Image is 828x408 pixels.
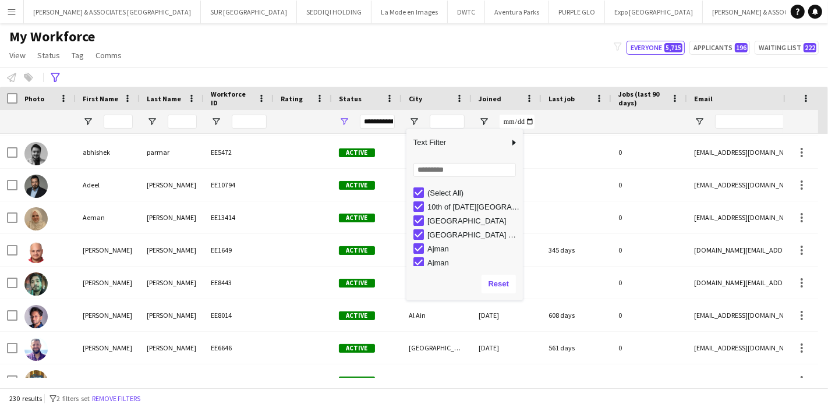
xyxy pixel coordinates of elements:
app-action-btn: Advanced filters [48,70,62,84]
span: Joined [479,94,501,103]
div: [GEOGRAPHIC_DATA] [402,169,472,201]
span: Active [339,148,375,157]
span: Last job [549,94,575,103]
span: Text Filter [406,133,509,152]
span: Rating [281,94,303,103]
button: Open Filter Menu [694,116,705,127]
div: Ajman [427,258,519,267]
span: My Workforce [9,28,95,45]
span: 2 filters set [56,394,90,403]
a: Status [33,48,65,63]
a: View [5,48,30,63]
div: EE10794 [204,169,274,201]
div: [DATE] [472,332,542,364]
div: EE13414 [204,201,274,233]
button: Expo [GEOGRAPHIC_DATA] [605,1,703,23]
span: Active [339,344,375,353]
div: [GEOGRAPHIC_DATA] [427,217,519,225]
div: yousry [140,364,204,396]
input: Workforce ID Filter Input [232,115,267,129]
div: EE8014 [204,299,274,331]
span: Active [339,246,375,255]
input: Search filter values [413,163,516,177]
input: First Name Filter Input [104,115,133,129]
div: parmar [140,136,204,168]
div: EE1649 [204,234,274,266]
input: City Filter Input [430,115,465,129]
button: Open Filter Menu [479,116,489,127]
button: Open Filter Menu [83,116,93,127]
span: 5,715 [664,43,682,52]
button: Waiting list222 [755,41,819,55]
span: View [9,50,26,61]
div: 0 [611,332,687,364]
span: Workforce ID [211,90,253,107]
button: Applicants196 [689,41,750,55]
button: Aventura Parks [485,1,549,23]
img: Ahmad Rahman [24,272,48,296]
div: [GEOGRAPHIC_DATA] [402,234,472,266]
button: Open Filter Menu [147,116,157,127]
button: [PERSON_NAME] & ASSOCIATES [GEOGRAPHIC_DATA] [24,1,201,23]
div: [PERSON_NAME] [76,299,140,331]
span: Tag [72,50,84,61]
div: Jeddah [402,364,472,396]
div: 0 [611,267,687,299]
div: EE8443 [204,267,274,299]
div: [PERSON_NAME] [140,201,204,233]
span: Status [339,94,362,103]
button: Open Filter Menu [339,116,349,127]
div: 561 days [542,332,611,364]
a: Tag [67,48,89,63]
div: [PERSON_NAME] [76,332,140,364]
button: La Mode en Images [371,1,448,23]
div: EE6646 [204,332,274,364]
div: EE5472 [204,136,274,168]
span: Photo [24,94,44,103]
span: 196 [735,43,748,52]
button: PURPLE GLO [549,1,605,23]
div: [PERSON_NAME] [140,169,204,201]
div: 0 [611,234,687,266]
div: (Select All) [427,189,519,197]
div: [GEOGRAPHIC_DATA] [402,201,472,233]
img: abhishek parmar [24,142,48,165]
div: 0 [611,136,687,168]
div: Aeman [76,201,140,233]
span: Comms [95,50,122,61]
button: DWTC [448,1,485,23]
div: 0 [611,364,687,396]
div: 0 [611,299,687,331]
div: 10th of [DATE][GEOGRAPHIC_DATA] [427,203,519,211]
div: Adeel [76,169,140,201]
div: Al Ain [402,299,472,331]
span: Jobs (last 90 days) [618,90,666,107]
span: Active [339,181,375,190]
span: City [409,94,422,103]
div: [PERSON_NAME] [76,364,140,396]
button: Open Filter Menu [409,116,419,127]
span: Active [339,377,375,385]
div: 608 days [542,299,611,331]
span: Active [339,311,375,320]
div: EE27654 [204,364,274,396]
img: ahmed yousry [24,370,48,393]
div: [GEOGRAPHIC_DATA] [402,136,472,168]
div: [PERSON_NAME] [140,332,204,364]
input: Joined Filter Input [500,115,535,129]
div: [PERSON_NAME] [76,234,140,266]
div: [PERSON_NAME] [76,267,140,299]
div: [DATE] [472,364,542,396]
img: Ahmad Abu Zanouneh [24,240,48,263]
div: [GEOGRAPHIC_DATA] and [GEOGRAPHIC_DATA] [427,230,519,239]
div: 0 [611,169,687,201]
span: Active [339,214,375,222]
div: Column Filter [406,129,523,300]
button: Reset [482,275,516,293]
span: Active [339,279,375,288]
span: 222 [804,43,816,52]
button: Remove filters [90,392,143,405]
button: SUR [GEOGRAPHIC_DATA] [201,1,297,23]
button: SEDDIQI HOLDING [297,1,371,23]
img: Adeel Javaid [24,175,48,198]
